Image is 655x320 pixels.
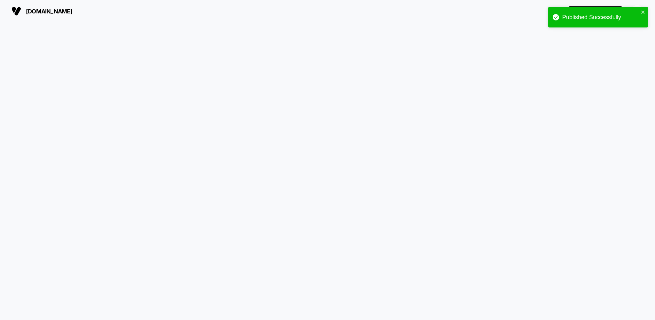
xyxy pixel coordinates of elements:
div: Published Successfully [562,14,639,21]
div: AT [631,5,643,18]
button: close [641,10,645,16]
button: [DOMAIN_NAME] [10,6,74,16]
button: AT [629,5,645,18]
span: [DOMAIN_NAME] [26,8,72,15]
img: Visually logo [12,6,21,16]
